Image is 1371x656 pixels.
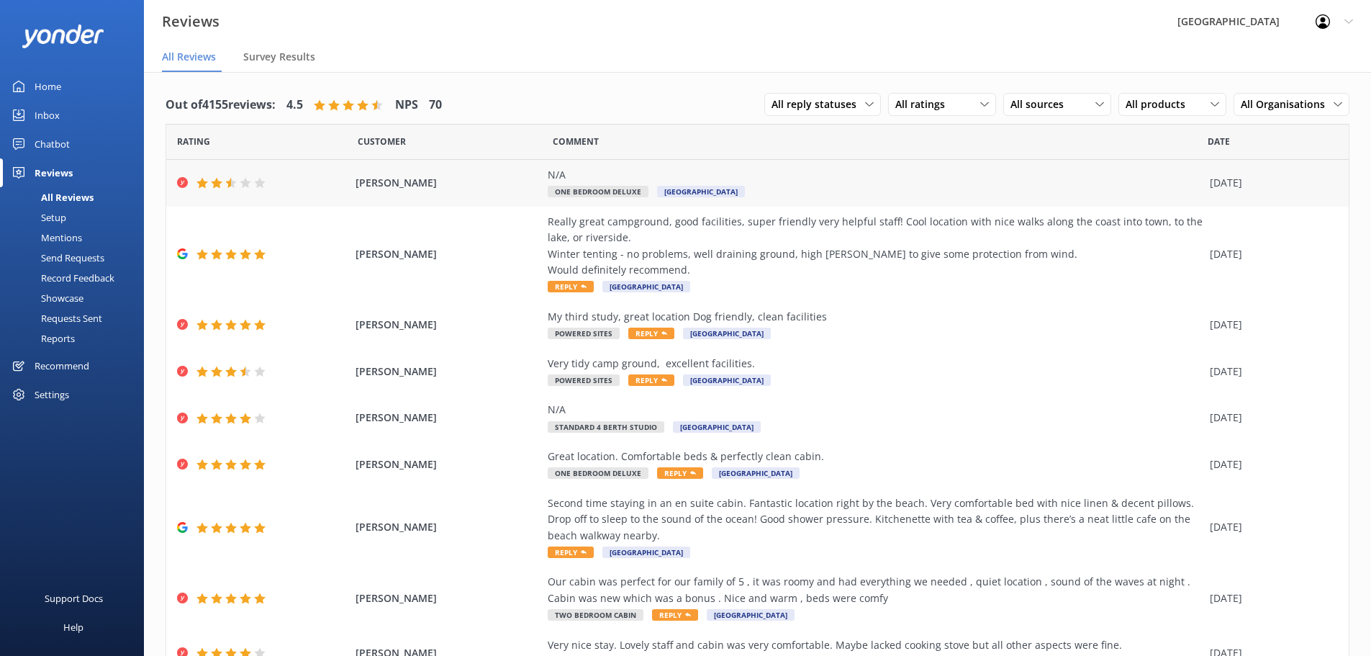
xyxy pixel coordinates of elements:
[548,495,1203,544] div: Second time staying in an en suite cabin. Fantastic location right by the beach. Very comfortable...
[548,214,1203,279] div: Really great campground, good facilities, super friendly very helpful staff! Cool location with n...
[1210,246,1331,262] div: [DATE]
[356,246,541,262] span: [PERSON_NAME]
[9,308,102,328] div: Requests Sent
[35,158,73,187] div: Reviews
[548,374,620,386] span: Powered Sites
[628,374,674,386] span: Reply
[707,609,795,621] span: [GEOGRAPHIC_DATA]
[1210,317,1331,333] div: [DATE]
[356,457,541,472] span: [PERSON_NAME]
[1241,96,1334,112] span: All Organisations
[1010,96,1072,112] span: All sources
[35,130,70,158] div: Chatbot
[1210,590,1331,606] div: [DATE]
[1210,175,1331,191] div: [DATE]
[683,374,771,386] span: [GEOGRAPHIC_DATA]
[45,584,103,613] div: Support Docs
[286,96,303,114] h4: 4.5
[548,609,643,621] span: Two Bedroom Cabin
[1210,519,1331,535] div: [DATE]
[548,574,1203,606] div: Our cabin was perfect for our family of 5 , it was roomy and had everything we needed , quiet loc...
[628,328,674,339] span: Reply
[395,96,418,114] h4: NPS
[356,590,541,606] span: [PERSON_NAME]
[9,207,66,228] div: Setup
[657,467,703,479] span: Reply
[1210,364,1331,379] div: [DATE]
[9,248,104,268] div: Send Requests
[9,288,83,308] div: Showcase
[166,96,276,114] h4: Out of 4155 reviews:
[1210,457,1331,472] div: [DATE]
[356,519,541,535] span: [PERSON_NAME]
[548,328,620,339] span: Powered Sites
[657,186,745,197] span: [GEOGRAPHIC_DATA]
[548,167,1203,183] div: N/A
[548,637,1203,653] div: Very nice stay. Lovely staff and cabin was very comfortable. Maybe lacked cooking stove but all o...
[162,50,216,64] span: All Reviews
[602,547,690,558] span: [GEOGRAPHIC_DATA]
[162,10,220,33] h3: Reviews
[9,328,144,349] a: Reports
[548,402,1203,418] div: N/A
[548,356,1203,372] div: Very tidy camp ground, excellent facilities.
[772,96,865,112] span: All reply statuses
[9,328,75,349] div: Reports
[9,187,144,207] a: All Reviews
[356,175,541,191] span: [PERSON_NAME]
[63,613,83,642] div: Help
[243,50,315,64] span: Survey Results
[548,547,594,558] span: Reply
[35,72,61,101] div: Home
[356,410,541,426] span: [PERSON_NAME]
[1210,410,1331,426] div: [DATE]
[683,328,771,339] span: [GEOGRAPHIC_DATA]
[652,609,698,621] span: Reply
[9,207,144,228] a: Setup
[356,364,541,379] span: [PERSON_NAME]
[548,421,664,433] span: Standard 4 Berth Studio
[9,268,114,288] div: Record Feedback
[1208,135,1230,148] span: Date
[9,228,82,248] div: Mentions
[548,281,594,292] span: Reply
[712,467,800,479] span: [GEOGRAPHIC_DATA]
[35,351,89,380] div: Recommend
[358,135,406,148] span: Date
[429,96,442,114] h4: 70
[35,101,60,130] div: Inbox
[9,248,144,268] a: Send Requests
[553,135,599,148] span: Question
[177,135,210,148] span: Date
[356,317,541,333] span: [PERSON_NAME]
[895,96,954,112] span: All ratings
[9,187,94,207] div: All Reviews
[673,421,761,433] span: [GEOGRAPHIC_DATA]
[9,288,144,308] a: Showcase
[548,449,1203,464] div: Great location. Comfortable beds & perfectly clean cabin.
[1126,96,1194,112] span: All products
[9,228,144,248] a: Mentions
[35,380,69,409] div: Settings
[9,308,144,328] a: Requests Sent
[548,186,648,197] span: One Bedroom Deluxe
[548,467,648,479] span: One Bedroom Deluxe
[602,281,690,292] span: [GEOGRAPHIC_DATA]
[22,24,104,48] img: yonder-white-logo.png
[9,268,144,288] a: Record Feedback
[548,309,1203,325] div: My third study, great location Dog friendly, clean facilities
